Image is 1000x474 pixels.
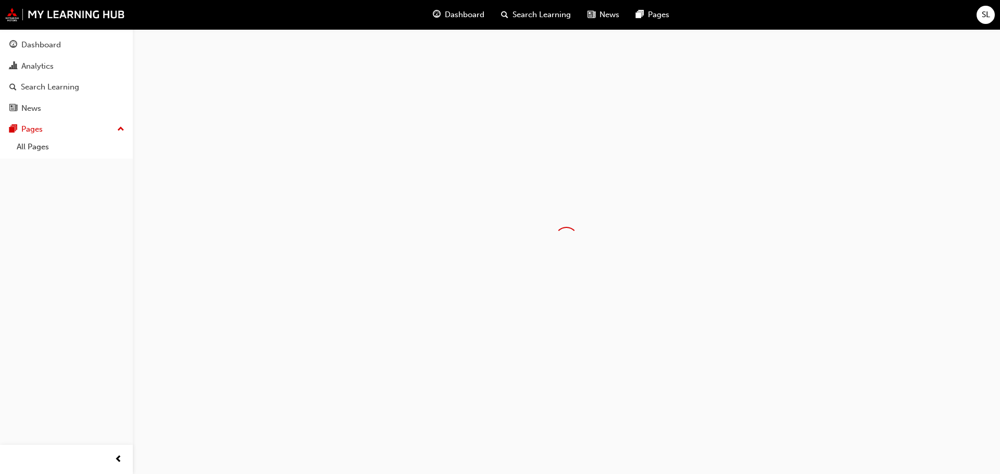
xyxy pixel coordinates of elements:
a: guage-iconDashboard [424,4,493,25]
a: pages-iconPages [628,4,678,25]
span: pages-icon [9,125,17,134]
span: News [599,9,619,21]
span: Pages [648,9,669,21]
a: News [4,99,129,118]
span: search-icon [501,8,508,21]
button: DashboardAnalyticsSearch LearningNews [4,33,129,120]
span: Dashboard [445,9,484,21]
span: news-icon [9,104,17,113]
span: chart-icon [9,62,17,71]
div: Analytics [21,60,54,72]
span: guage-icon [433,8,441,21]
div: Dashboard [21,39,61,51]
div: Pages [21,123,43,135]
span: news-icon [587,8,595,21]
a: news-iconNews [579,4,628,25]
button: Pages [4,120,129,139]
a: All Pages [12,139,129,155]
a: search-iconSearch Learning [493,4,579,25]
span: prev-icon [115,453,122,466]
span: pages-icon [636,8,644,21]
span: up-icon [117,123,124,136]
a: Search Learning [4,78,129,97]
a: Dashboard [4,35,129,55]
span: Search Learning [512,9,571,21]
button: SL [977,6,995,24]
span: search-icon [9,83,17,92]
div: Search Learning [21,81,79,93]
div: News [21,103,41,114]
span: SL [982,9,990,21]
img: mmal [5,8,125,21]
a: Analytics [4,57,129,76]
span: guage-icon [9,41,17,50]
